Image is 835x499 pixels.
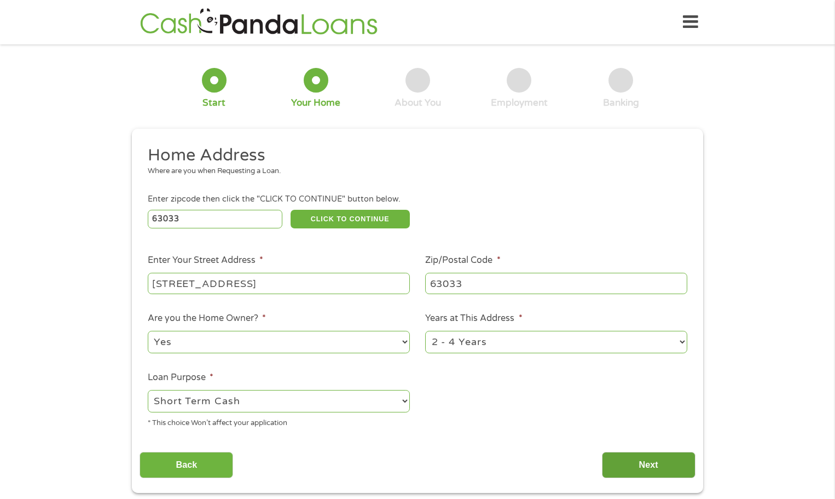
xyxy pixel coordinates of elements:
[148,145,680,167] h2: Home Address
[137,7,381,38] img: GetLoanNow Logo
[140,452,233,479] input: Back
[491,97,548,109] div: Employment
[291,97,340,109] div: Your Home
[395,97,441,109] div: About You
[148,372,213,383] label: Loan Purpose
[602,452,695,479] input: Next
[148,210,283,228] input: Enter Zipcode (e.g 01510)
[148,414,410,429] div: * This choice Won’t affect your application
[202,97,225,109] div: Start
[148,273,410,294] input: 1 Main Street
[148,166,680,177] div: Where are you when Requesting a Loan.
[425,255,500,266] label: Zip/Postal Code
[148,255,263,266] label: Enter Your Street Address
[148,313,266,324] label: Are you the Home Owner?
[603,97,639,109] div: Banking
[291,210,410,228] button: CLICK TO CONTINUE
[148,193,687,205] div: Enter zipcode then click the "CLICK TO CONTINUE" button below.
[425,313,522,324] label: Years at This Address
